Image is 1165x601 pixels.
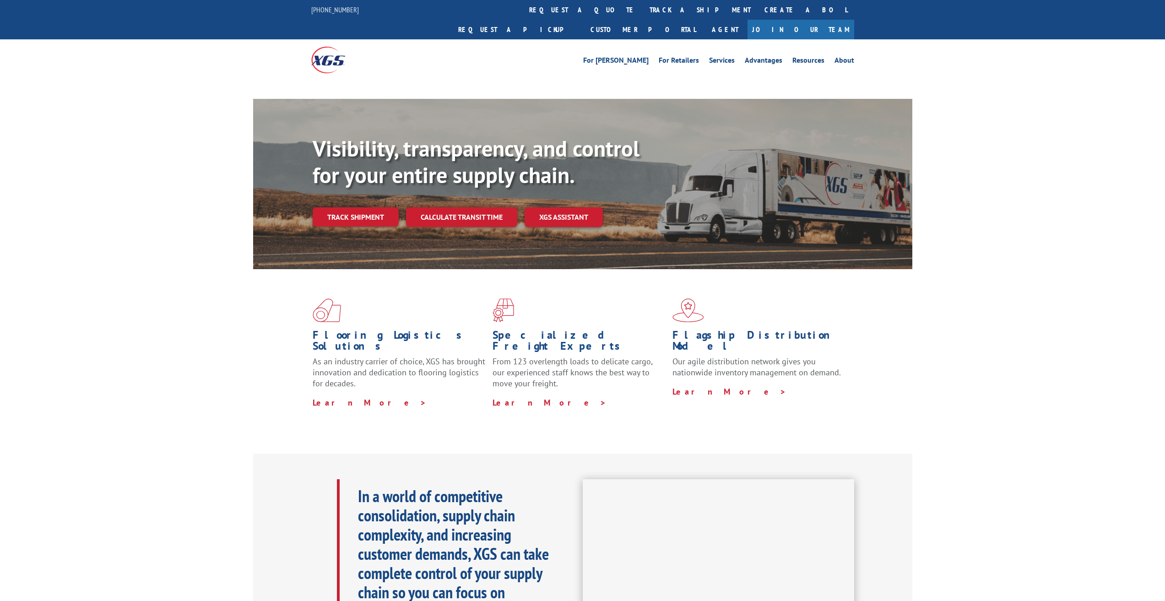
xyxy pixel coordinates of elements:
[748,20,854,39] a: Join Our Team
[672,298,704,322] img: xgs-icon-flagship-distribution-model-red
[313,134,639,189] b: Visibility, transparency, and control for your entire supply chain.
[525,207,603,227] a: XGS ASSISTANT
[493,356,666,397] p: From 123 overlength loads to delicate cargo, our experienced staff knows the best way to move you...
[493,330,666,356] h1: Specialized Freight Experts
[672,386,786,397] a: Learn More >
[406,207,517,227] a: Calculate transit time
[672,356,841,378] span: Our agile distribution network gives you nationwide inventory management on demand.
[493,298,514,322] img: xgs-icon-focused-on-flooring-red
[792,57,824,67] a: Resources
[313,330,486,356] h1: Flooring Logistics Solutions
[703,20,748,39] a: Agent
[672,330,845,356] h1: Flagship Distribution Model
[313,207,399,227] a: Track shipment
[834,57,854,67] a: About
[451,20,584,39] a: Request a pickup
[313,298,341,322] img: xgs-icon-total-supply-chain-intelligence-red
[583,57,649,67] a: For [PERSON_NAME]
[311,5,359,14] a: [PHONE_NUMBER]
[493,397,607,408] a: Learn More >
[313,397,427,408] a: Learn More >
[709,57,735,67] a: Services
[584,20,703,39] a: Customer Portal
[745,57,782,67] a: Advantages
[313,356,485,389] span: As an industry carrier of choice, XGS has brought innovation and dedication to flooring logistics...
[659,57,699,67] a: For Retailers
